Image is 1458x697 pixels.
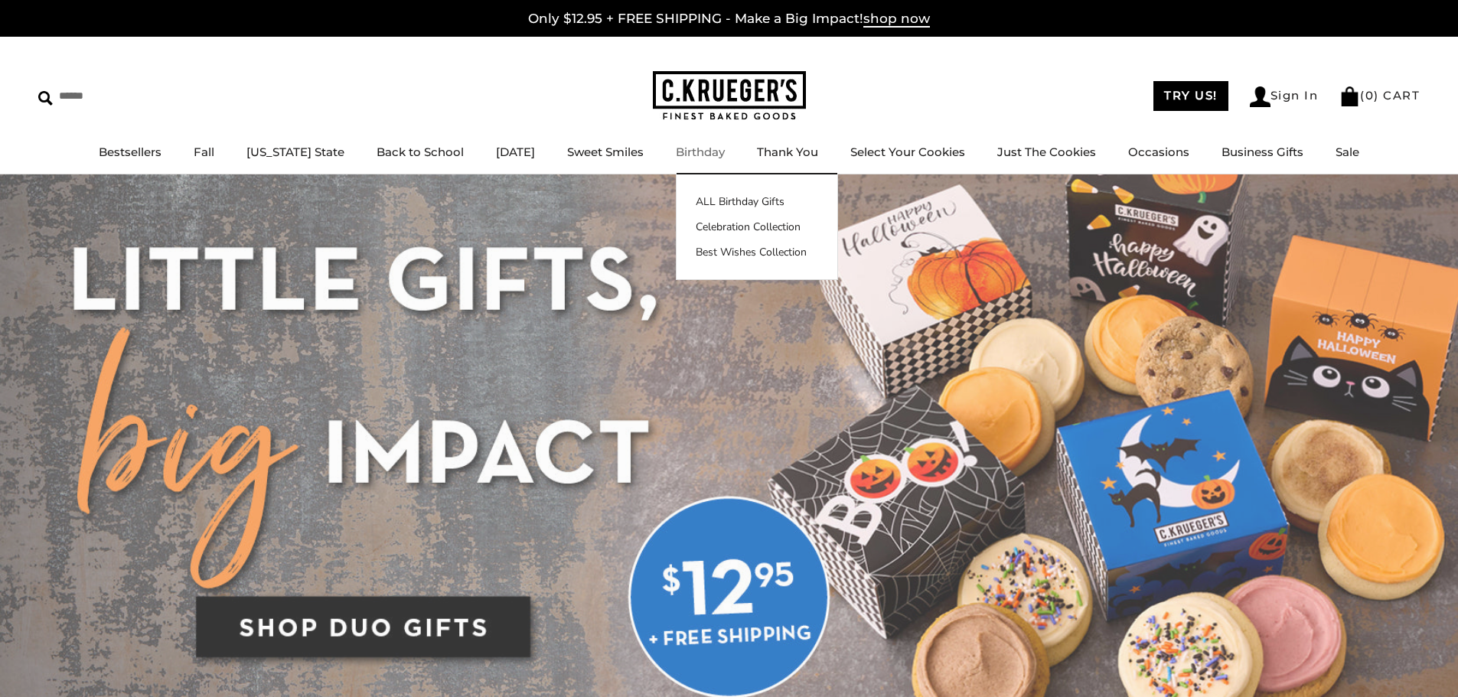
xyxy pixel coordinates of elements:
a: (0) CART [1339,88,1420,103]
a: Sweet Smiles [567,145,644,159]
a: Business Gifts [1222,145,1303,159]
a: [DATE] [496,145,535,159]
a: Best Wishes Collection [677,244,837,260]
a: Back to School [377,145,464,159]
img: Account [1250,86,1270,107]
img: Search [38,91,53,106]
a: Celebration Collection [677,219,837,235]
a: Only $12.95 + FREE SHIPPING - Make a Big Impact!shop now [528,11,930,28]
a: Fall [194,145,214,159]
a: Sign In [1250,86,1319,107]
a: ALL Birthday Gifts [677,194,837,210]
a: Just The Cookies [997,145,1096,159]
input: Search [38,84,220,108]
a: Birthday [676,145,725,159]
a: Select Your Cookies [850,145,965,159]
a: [US_STATE] State [246,145,344,159]
span: 0 [1365,88,1375,103]
img: Bag [1339,86,1360,106]
span: shop now [863,11,930,28]
a: Bestsellers [99,145,161,159]
a: Occasions [1128,145,1189,159]
img: C.KRUEGER'S [653,71,806,121]
a: Sale [1336,145,1359,159]
a: Thank You [757,145,818,159]
a: TRY US! [1153,81,1228,111]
